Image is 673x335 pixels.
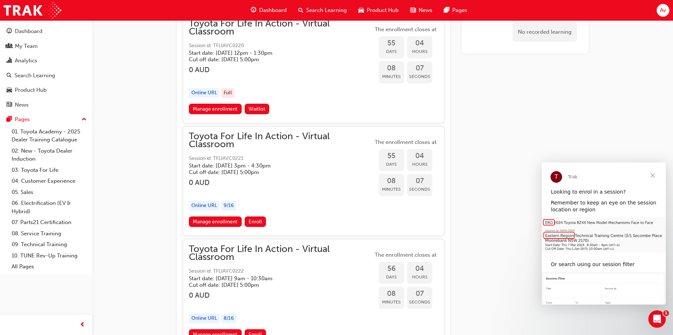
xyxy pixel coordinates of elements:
span: Seconds [407,73,432,81]
div: My Team [15,42,38,50]
div: Online URL [189,314,220,323]
span: search-icon [298,6,303,15]
h3: 0 AUD [189,66,373,74]
span: Session id: TFLIAVC0221 [189,154,373,163]
iframe: Intercom live chat message [542,162,666,305]
span: Search Learning [306,6,347,15]
span: 55 [379,39,404,47]
span: Minutes [379,73,404,81]
span: 07 [407,177,432,185]
a: 07. Parts21 Certification [9,217,90,228]
a: All Pages [9,261,90,272]
span: 08 [379,177,404,185]
a: Analytics [3,54,90,67]
span: 08 [379,290,404,298]
button: Toyota For Life In Action - Virtual ClassroomSession id: TFLIAVC0220Start date: [DATE] 12pm - 1:3... [189,20,438,117]
span: up-icon [82,115,87,124]
span: pages-icon [7,116,12,123]
button: Toyota For Life In Action - Virtual ClassroomSession id: TFLIAVC0221Start date: [DATE] 3pm - 4:30... [189,132,438,230]
a: 01. Toyota Academy - 2025 Dealer Training Catalogue [9,126,90,145]
span: 08 [379,64,404,73]
span: Hours [407,47,432,56]
a: news-iconNews [404,3,438,18]
div: Pages [15,115,30,124]
span: 55 [379,152,404,160]
span: Toyota For Life In Action - Virtual Classroom [189,132,373,149]
span: chart-icon [7,58,12,64]
h3: 0 AUD [189,178,373,187]
span: Seconds [407,185,432,194]
a: Product Hub [3,83,90,97]
a: 06. Electrification (EV & Hybrid) [9,198,90,217]
span: Days [379,160,404,169]
div: Product Hub [15,86,47,94]
span: Minutes [379,185,404,194]
span: 04 [407,39,432,47]
a: car-iconProduct Hub [353,3,404,18]
span: Av [660,6,666,15]
div: Analytics [15,57,37,65]
a: 03. Toyota For Life [9,165,90,176]
span: Minutes [379,298,404,306]
h5: Cut off date: [DATE] 5:00pm [189,56,361,63]
span: The enrollment closes at [373,251,438,259]
h5: Cut off date: [DATE] 5:00pm [189,282,361,288]
span: pages-icon [444,6,449,15]
span: news-icon [410,6,416,15]
button: Enroll [245,216,266,227]
span: News [419,6,432,15]
span: Toyota For Life In Action - Virtual Classroom [189,20,373,36]
div: Online URL [189,88,220,98]
span: Enroll [249,219,262,225]
h5: Start date: [DATE] 9am - 10:30am [189,275,361,282]
span: prev-icon [80,320,85,330]
span: 04 [407,265,432,273]
span: 1 [663,310,669,316]
span: 07 [407,64,432,73]
span: search-icon [7,73,12,79]
button: Pages [3,113,90,126]
span: Hours [407,160,432,169]
span: news-icon [7,102,12,108]
span: Session id: TFLIAVC0220 [189,42,373,50]
span: Days [379,273,404,281]
span: car-icon [358,6,364,15]
span: The enrollment closes at [373,25,438,34]
span: Toyota For Life In Action - Virtual Classroom [189,245,373,261]
div: Search Learning [14,71,55,80]
div: 8 / 16 [221,314,236,323]
span: Hours [407,273,432,281]
span: people-icon [7,43,12,50]
span: 07 [407,290,432,298]
a: pages-iconPages [438,3,473,18]
button: DashboardMy TeamAnalyticsSearch LearningProduct HubNews [3,23,90,113]
a: 08. Service Training [9,228,90,239]
div: Full [221,88,234,98]
h5: Start date: [DATE] 12pm - 1:30pm [189,50,361,56]
a: Dashboard [3,25,90,38]
span: car-icon [7,87,12,94]
a: Manage enrollment [189,216,242,227]
h3: 0 AUD [189,291,373,299]
h5: Cut off date: [DATE] 5:00pm [189,169,361,175]
a: 02. New - Toyota Dealer Induction [9,145,90,165]
a: 05. Sales [9,187,90,198]
h5: Start date: [DATE] 3pm - 4:30pm [189,162,361,169]
span: Session id: TFLIAVC0222 [189,267,373,276]
a: 04. Customer Experience [9,175,90,187]
a: 09. Technical Training [9,239,90,250]
a: guage-iconDashboard [245,3,292,18]
a: 10. TUNE Rev-Up Training [9,250,90,261]
span: 56 [379,265,404,273]
span: Seconds [407,298,432,306]
span: Pages [452,6,467,15]
span: Waitlist [249,106,265,112]
span: The enrollment closes at [373,138,438,146]
img: Trak [4,2,61,18]
button: Av [657,4,669,17]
